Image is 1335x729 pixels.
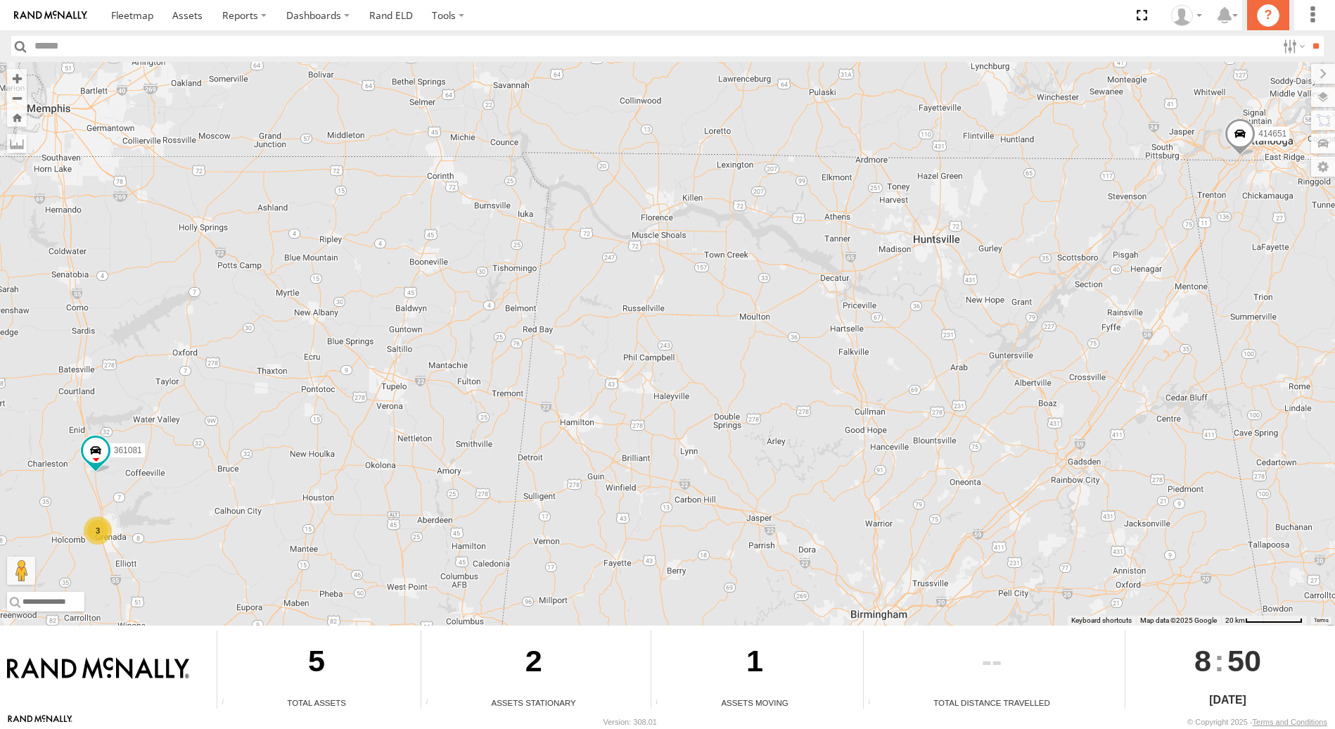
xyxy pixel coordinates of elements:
[1140,616,1217,624] span: Map data ©2025 Google
[421,698,442,709] div: Total number of assets current stationary.
[7,108,27,127] button: Zoom Home
[1225,616,1245,624] span: 20 km
[1125,692,1330,709] div: [DATE]
[217,630,416,697] div: 5
[421,697,646,709] div: Assets Stationary
[7,557,35,585] button: Drag Pegman onto the map to open Street View
[1311,157,1335,177] label: Map Settings
[1253,718,1327,726] a: Terms and Conditions
[114,445,142,455] span: 361081
[1257,4,1279,27] i: ?
[864,698,885,709] div: Total distance travelled by all assets within specified date range and applied filters
[651,630,858,697] div: 1
[1125,630,1330,691] div: :
[1221,616,1307,626] button: Map Scale: 20 km per 78 pixels
[217,698,238,709] div: Total number of Enabled Assets
[7,88,27,108] button: Zoom out
[217,697,416,709] div: Total Assets
[14,11,87,20] img: rand-logo.svg
[1227,630,1261,691] span: 50
[864,697,1120,709] div: Total Distance Travelled
[1258,129,1286,139] span: 414651
[1071,616,1132,626] button: Keyboard shortcuts
[8,715,72,729] a: Visit our Website
[7,134,27,153] label: Measure
[651,697,858,709] div: Assets Moving
[651,698,672,709] div: Total number of assets current in transit.
[84,516,112,545] div: 3
[7,657,189,681] img: Rand McNally
[1277,36,1308,56] label: Search Filter Options
[1187,718,1327,726] div: © Copyright 2025 -
[421,630,646,697] div: 2
[1314,617,1329,623] a: Terms (opens in new tab)
[1166,5,1207,26] div: Gene Roberts
[603,718,657,726] div: Version: 308.01
[1194,630,1211,691] span: 8
[7,69,27,88] button: Zoom in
